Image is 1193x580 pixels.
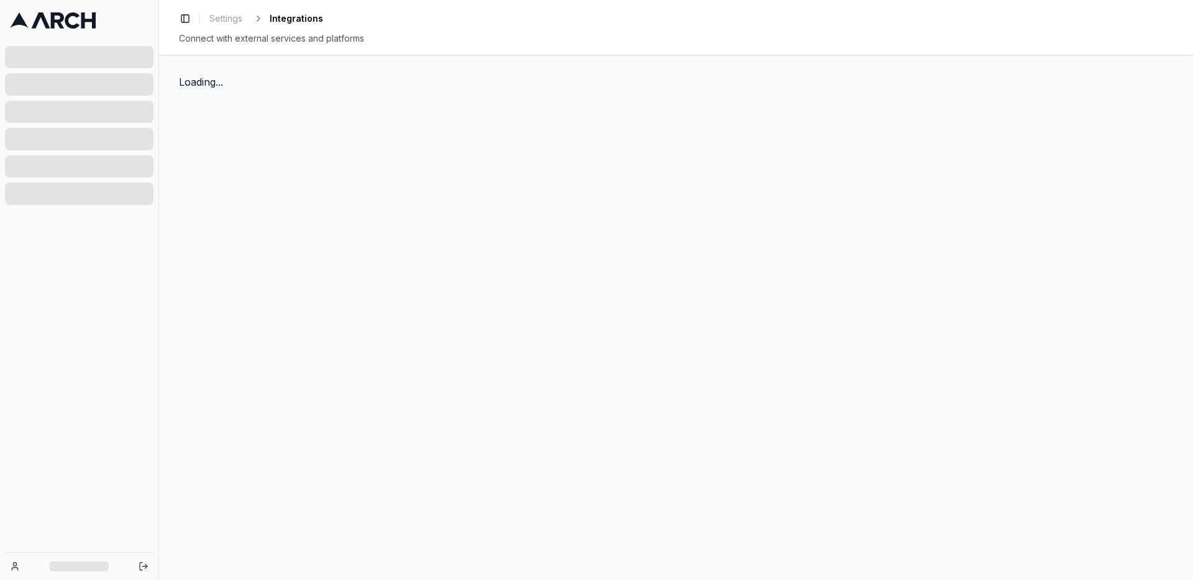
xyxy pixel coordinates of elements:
[270,12,323,25] span: Integrations
[179,75,1173,89] div: Loading...
[204,10,247,27] a: Settings
[179,32,1173,45] div: Connect with external services and platforms
[135,558,152,575] button: Log out
[209,12,242,25] span: Settings
[204,10,323,27] nav: breadcrumb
